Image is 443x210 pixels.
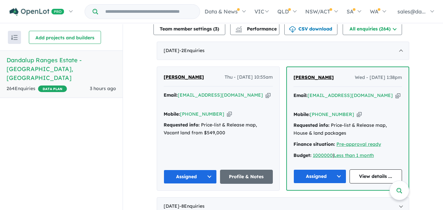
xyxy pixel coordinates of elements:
[289,26,296,33] img: download icon
[215,26,217,32] span: 3
[29,31,101,44] button: Add projects and builders
[164,121,273,137] div: Price-list & Release map, Vacant land from $549,000
[153,22,225,35] button: Team member settings (3)
[164,74,204,80] span: [PERSON_NAME]
[293,169,346,183] button: Assigned
[227,111,232,118] button: Copy
[230,22,279,35] button: Performance
[7,56,116,82] h5: Dandalup Ranges Estate - [GEOGRAPHIC_DATA] , [GEOGRAPHIC_DATA]
[293,122,330,128] strong: Requested info:
[310,111,354,117] a: [PHONE_NUMBER]
[178,92,263,98] a: [EMAIL_ADDRESS][DOMAIN_NAME]
[164,73,204,81] a: [PERSON_NAME]
[355,74,402,82] span: Wed - [DATE] 1:38pm
[236,26,277,32] span: Performance
[313,152,333,158] a: 1000000
[164,92,178,98] strong: Email:
[225,73,273,81] span: Thu - [DATE] 10:55am
[308,92,393,98] a: [EMAIL_ADDRESS][DOMAIN_NAME]
[220,170,273,184] a: Profile & Notes
[336,141,381,147] a: Pre-approval ready
[10,8,64,16] img: Openlot PRO Logo White
[284,22,337,35] button: CSV download
[157,42,409,60] div: [DATE]
[236,26,242,30] img: line-chart.svg
[180,111,224,117] a: [PHONE_NUMBER]
[90,86,116,91] span: 3 hours ago
[164,111,180,117] strong: Mobile:
[293,111,310,117] strong: Mobile:
[293,74,334,80] span: [PERSON_NAME]
[99,5,198,19] input: Try estate name, suburb, builder or developer
[293,152,402,160] div: |
[395,92,400,99] button: Copy
[235,28,242,32] img: bar-chart.svg
[7,85,67,93] div: 264 Enquir ies
[266,92,271,99] button: Copy
[164,122,200,128] strong: Requested info:
[357,111,362,118] button: Copy
[179,203,205,209] span: - 8 Enquir ies
[343,22,402,35] button: All enquiries (264)
[350,169,402,183] a: View details ...
[293,92,308,98] strong: Email:
[164,170,217,184] button: Assigned
[293,122,402,137] div: Price-list & Release map, House & land packages
[293,152,312,158] strong: Budget:
[179,48,205,53] span: - 2 Enquir ies
[293,74,334,82] a: [PERSON_NAME]
[293,141,335,147] strong: Finance situation:
[11,35,18,40] img: sort.svg
[38,86,67,92] span: DATA PLAN
[334,152,374,158] a: Less than 1 month
[397,8,426,15] span: sales@da...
